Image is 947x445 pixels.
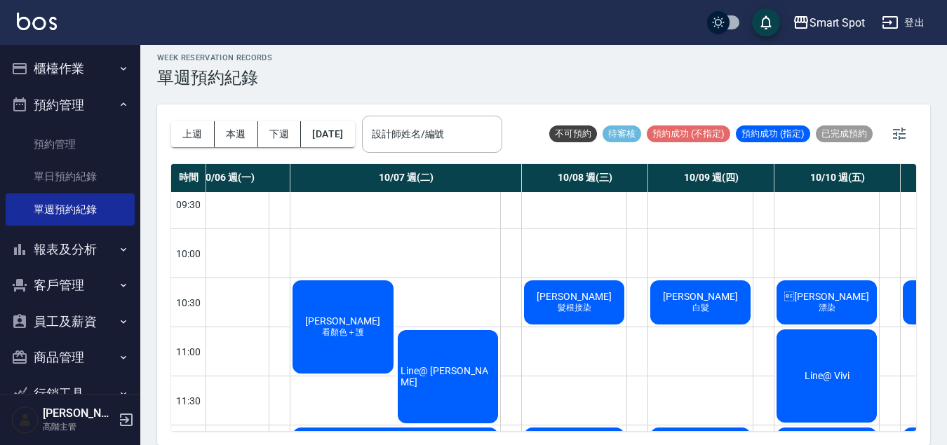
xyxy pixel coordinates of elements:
[398,365,499,388] span: Line@ [PERSON_NAME]
[736,128,810,140] span: 預約成功 (指定)
[11,406,39,434] img: Person
[6,160,135,193] a: 單日預約紀錄
[648,164,774,192] div: 10/09 週(四)
[171,164,206,192] div: 時間
[43,420,114,433] p: 高階主管
[774,164,901,192] div: 10/10 週(五)
[802,370,852,381] span: Line@ Vivi
[522,164,648,192] div: 10/08 週(三)
[157,53,272,62] h2: WEEK RESERVATION RECORDS
[171,179,206,228] div: 09:30
[6,376,135,412] button: 行銷工具
[215,121,258,147] button: 本週
[816,302,838,314] span: 漂染
[647,128,730,140] span: 預約成功 (不指定)
[43,406,114,420] h5: [PERSON_NAME]
[164,164,290,192] div: 10/06 週(一)
[555,302,594,314] span: 髮根接染
[6,128,135,160] a: 預約管理
[876,10,930,36] button: 登出
[787,8,871,37] button: Smart Spot
[603,128,641,140] span: 待審核
[6,50,135,87] button: 櫃檯作業
[319,327,367,338] span: 看顏色＋護
[157,68,272,88] h3: 單週預約紀錄
[301,121,354,147] button: [DATE]
[6,193,135,226] a: 單週預約紀錄
[660,291,741,302] span: [PERSON_NAME]
[6,231,135,268] button: 報表及分析
[171,278,206,327] div: 10:30
[690,302,712,314] span: 白髮
[290,164,522,192] div: 10/07 週(二)
[752,8,780,36] button: save
[17,13,57,30] img: Logo
[810,14,866,32] div: Smart Spot
[6,267,135,303] button: 客戶管理
[171,228,206,278] div: 10:00
[258,121,302,147] button: 下週
[549,128,597,140] span: 不可預約
[816,128,873,140] span: 已完成預約
[534,291,614,302] span: [PERSON_NAME]
[6,339,135,376] button: 商品管理
[781,291,872,302] span: [PERSON_NAME]
[171,376,206,425] div: 11:30
[171,121,215,147] button: 上週
[6,87,135,123] button: 預約管理
[302,315,383,327] span: [PERSON_NAME]
[171,327,206,376] div: 11:00
[6,303,135,340] button: 員工及薪資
